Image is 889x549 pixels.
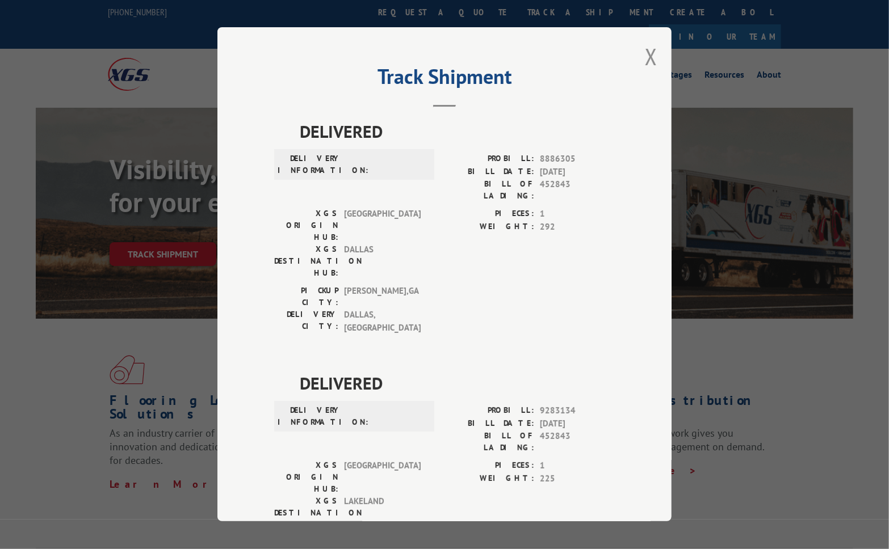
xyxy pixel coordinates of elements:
[274,495,338,531] label: XGS DESTINATION HUB:
[645,41,657,71] button: Close modal
[444,472,534,485] label: WEIGHT:
[300,370,615,396] span: DELIVERED
[444,417,534,430] label: BILL DATE:
[344,309,421,334] span: DALLAS , [GEOGRAPHIC_DATA]
[274,69,615,90] h2: Track Shipment
[278,153,342,176] label: DELIVERY INFORMATION:
[540,166,615,179] span: [DATE]
[444,153,534,166] label: PROBILL:
[540,459,615,472] span: 1
[344,208,421,243] span: [GEOGRAPHIC_DATA]
[274,459,338,495] label: XGS ORIGIN HUB:
[274,243,338,279] label: XGS DESTINATION HUB:
[444,178,534,202] label: BILL OF LADING:
[444,404,534,417] label: PROBILL:
[274,309,338,334] label: DELIVERY CITY:
[274,285,338,309] label: PICKUP CITY:
[540,417,615,430] span: [DATE]
[444,430,534,454] label: BILL OF LADING:
[278,404,342,428] label: DELIVERY INFORMATION:
[444,208,534,221] label: PIECES:
[444,166,534,179] label: BILL DATE:
[540,472,615,485] span: 225
[344,495,421,531] span: LAKELAND
[540,153,615,166] span: 8886305
[344,459,421,495] span: [GEOGRAPHIC_DATA]
[300,119,615,144] span: DELIVERED
[344,285,421,309] span: [PERSON_NAME] , GA
[540,221,615,234] span: 292
[344,243,421,279] span: DALLAS
[540,178,615,202] span: 452843
[274,208,338,243] label: XGS ORIGIN HUB:
[540,404,615,417] span: 9283134
[444,221,534,234] label: WEIGHT:
[540,430,615,454] span: 452843
[540,208,615,221] span: 1
[444,459,534,472] label: PIECES:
